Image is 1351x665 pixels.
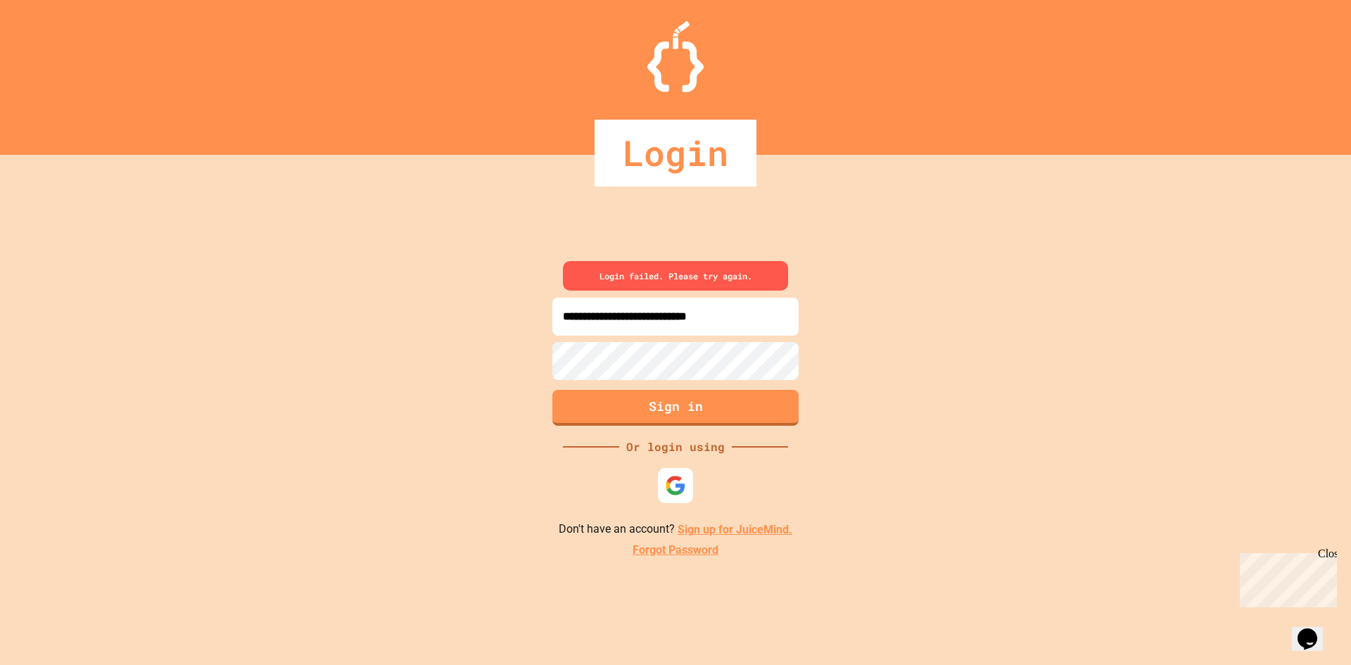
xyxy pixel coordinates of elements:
[595,120,756,186] div: Login
[1292,609,1337,651] iframe: chat widget
[665,475,686,496] img: google-icon.svg
[647,21,704,92] img: Logo.svg
[1234,547,1337,607] iframe: chat widget
[619,438,732,455] div: Or login using
[633,542,718,559] a: Forgot Password
[6,6,97,89] div: Chat with us now!Close
[552,390,799,426] button: Sign in
[678,523,792,536] a: Sign up for JuiceMind.
[559,521,792,538] p: Don't have an account?
[563,261,788,291] div: Login failed. Please try again.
